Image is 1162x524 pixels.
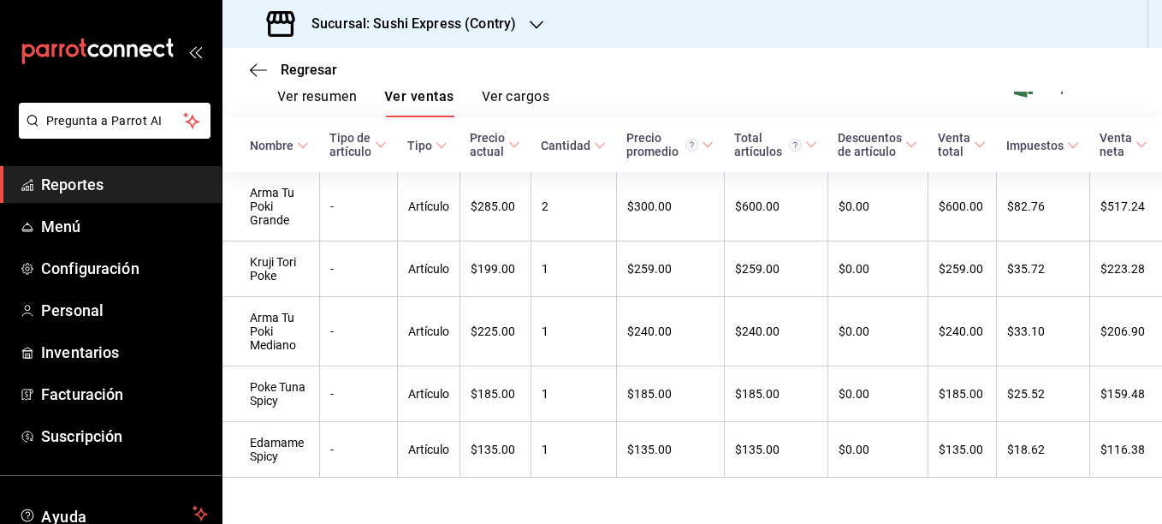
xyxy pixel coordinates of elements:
[938,131,986,158] span: Venta total
[626,131,698,158] div: Precio promedio
[541,139,590,152] div: Cantidad
[938,131,970,158] div: Venta total
[616,172,724,241] td: $300.00
[222,172,319,241] td: Arma Tu Poki Grande
[734,131,802,158] div: Total artículos
[250,139,293,152] div: Nombre
[459,422,531,478] td: $135.00
[685,139,698,152] svg: Precio promedio = Total artículos / cantidad
[626,131,714,158] span: Precio promedio
[41,257,208,280] span: Configuración
[1100,131,1147,158] span: Venta neta
[397,241,459,297] td: Artículo
[616,422,724,478] td: $135.00
[724,366,827,422] td: $185.00
[928,172,996,241] td: $600.00
[222,422,319,478] td: Edamame Spicy
[281,62,337,78] span: Regresar
[397,422,459,478] td: Artículo
[397,366,459,422] td: Artículo
[41,503,186,524] span: Ayuda
[996,297,1089,366] td: $33.10
[459,241,531,297] td: $199.00
[397,172,459,241] td: Artículo
[41,299,208,322] span: Personal
[838,131,902,158] div: Descuentos de artículo
[298,14,516,34] h3: Sucursal: Sushi Express (Contry)
[531,297,616,366] td: 1
[724,297,827,366] td: $240.00
[407,139,448,152] span: Tipo
[616,241,724,297] td: $259.00
[41,173,208,196] span: Reportes
[319,297,397,366] td: -
[459,366,531,422] td: $185.00
[329,131,387,158] span: Tipo de artículo
[319,366,397,422] td: -
[616,297,724,366] td: $240.00
[1100,131,1132,158] div: Venta neta
[41,425,208,448] span: Suscripción
[277,88,357,117] button: Ver resumen
[724,172,827,241] td: $600.00
[827,172,928,241] td: $0.00
[470,131,505,158] div: Precio actual
[19,103,210,139] button: Pregunta a Parrot AI
[789,139,802,152] svg: El total artículos considera cambios de precios en los artículos así como costos adicionales por ...
[724,422,827,478] td: $135.00
[616,366,724,422] td: $185.00
[541,139,606,152] span: Cantidad
[724,241,827,297] td: $259.00
[928,366,996,422] td: $185.00
[928,297,996,366] td: $240.00
[470,131,520,158] span: Precio actual
[531,422,616,478] td: 1
[384,88,454,117] button: Ver ventas
[319,172,397,241] td: -
[319,422,397,478] td: -
[827,241,928,297] td: $0.00
[222,241,319,297] td: Kruji Tori Poke
[996,422,1089,478] td: $18.62
[250,62,337,78] button: Regresar
[996,172,1089,241] td: $82.76
[827,366,928,422] td: $0.00
[482,88,550,117] button: Ver cargos
[928,422,996,478] td: $135.00
[188,45,202,58] button: open_drawer_menu
[319,241,397,297] td: -
[41,341,208,364] span: Inventarios
[41,383,208,406] span: Facturación
[222,366,319,422] td: Poke Tuna Spicy
[329,131,371,158] div: Tipo de artículo
[928,241,996,297] td: $259.00
[250,139,309,152] span: Nombre
[1006,139,1064,152] div: Impuestos
[531,366,616,422] td: 1
[838,131,917,158] span: Descuentos de artículo
[827,297,928,366] td: $0.00
[397,297,459,366] td: Artículo
[46,112,184,130] span: Pregunta a Parrot AI
[41,215,208,238] span: Menú
[277,88,549,117] div: navigation tabs
[996,366,1089,422] td: $25.52
[531,172,616,241] td: 2
[827,422,928,478] td: $0.00
[1006,139,1079,152] span: Impuestos
[407,139,432,152] div: Tipo
[734,131,817,158] span: Total artículos
[459,297,531,366] td: $225.00
[222,297,319,366] td: Arma Tu Poki Mediano
[996,241,1089,297] td: $35.72
[531,241,616,297] td: 1
[12,124,210,142] a: Pregunta a Parrot AI
[459,172,531,241] td: $285.00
